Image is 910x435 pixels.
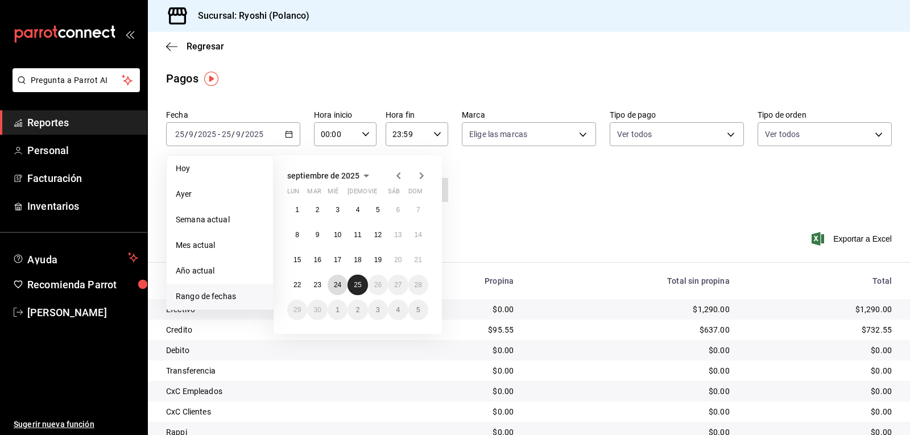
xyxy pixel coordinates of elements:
[368,200,388,220] button: 5 de septiembre de 2025
[166,406,387,417] div: CxC Clientes
[748,324,892,335] div: $732.55
[334,256,341,264] abbr: 17 de septiembre de 2025
[765,129,800,140] span: Ver todos
[313,256,321,264] abbr: 16 de septiembre de 2025
[166,386,387,397] div: CxC Empleados
[125,30,134,39] button: open_drawer_menu
[388,188,400,200] abbr: sábado
[328,200,348,220] button: 3 de septiembre de 2025
[204,72,218,86] button: Tooltip marker
[27,277,138,292] span: Recomienda Parrot
[748,386,892,397] div: $0.00
[368,250,388,270] button: 19 de septiembre de 2025
[307,250,327,270] button: 16 de septiembre de 2025
[176,163,264,175] span: Hoy
[328,225,348,245] button: 10 de septiembre de 2025
[235,130,241,139] input: --
[394,256,402,264] abbr: 20 de septiembre de 2025
[231,130,235,139] span: /
[13,68,140,92] button: Pregunta a Parrot AI
[415,256,422,264] abbr: 21 de septiembre de 2025
[462,111,596,119] label: Marca
[354,256,361,264] abbr: 18 de septiembre de 2025
[189,9,309,23] h3: Sucursal: Ryoshi (Polanco)
[175,130,185,139] input: --
[307,188,321,200] abbr: martes
[27,143,138,158] span: Personal
[176,188,264,200] span: Ayer
[27,251,123,264] span: Ayuda
[221,130,231,139] input: --
[408,250,428,270] button: 21 de septiembre de 2025
[532,324,730,335] div: $637.00
[394,231,402,239] abbr: 13 de septiembre de 2025
[334,231,341,239] abbr: 10 de septiembre de 2025
[287,171,359,180] span: septiembre de 2025
[356,206,360,214] abbr: 4 de septiembre de 2025
[374,231,382,239] abbr: 12 de septiembre de 2025
[415,281,422,289] abbr: 28 de septiembre de 2025
[328,275,348,295] button: 24 de septiembre de 2025
[406,345,514,356] div: $0.00
[328,300,348,320] button: 1 de octubre de 2025
[396,306,400,314] abbr: 4 de octubre de 2025
[617,129,652,140] span: Ver todos
[610,111,744,119] label: Tipo de pago
[388,225,408,245] button: 13 de septiembre de 2025
[307,275,327,295] button: 23 de septiembre de 2025
[287,300,307,320] button: 29 de septiembre de 2025
[408,300,428,320] button: 5 de octubre de 2025
[166,365,387,376] div: Transferencia
[348,250,367,270] button: 18 de septiembre de 2025
[316,231,320,239] abbr: 9 de septiembre de 2025
[287,225,307,245] button: 8 de septiembre de 2025
[748,276,892,285] div: Total
[406,406,514,417] div: $0.00
[313,306,321,314] abbr: 30 de septiembre de 2025
[532,304,730,315] div: $1,290.00
[307,225,327,245] button: 9 de septiembre de 2025
[388,275,408,295] button: 27 de septiembre de 2025
[314,111,377,119] label: Hora inicio
[354,231,361,239] abbr: 11 de septiembre de 2025
[287,169,373,183] button: septiembre de 2025
[354,281,361,289] abbr: 25 de septiembre de 2025
[166,70,198,87] div: Pagos
[374,256,382,264] abbr: 19 de septiembre de 2025
[416,206,420,214] abbr: 7 de septiembre de 2025
[396,206,400,214] abbr: 6 de septiembre de 2025
[748,406,892,417] div: $0.00
[27,115,138,130] span: Reportes
[748,304,892,315] div: $1,290.00
[394,281,402,289] abbr: 27 de septiembre de 2025
[14,419,138,430] span: Sugerir nueva función
[328,250,348,270] button: 17 de septiembre de 2025
[408,188,423,200] abbr: domingo
[194,130,197,139] span: /
[348,275,367,295] button: 25 de septiembre de 2025
[166,324,387,335] div: Credito
[307,300,327,320] button: 30 de septiembre de 2025
[188,130,194,139] input: --
[348,300,367,320] button: 2 de octubre de 2025
[27,171,138,186] span: Facturación
[368,188,377,200] abbr: viernes
[758,111,892,119] label: Tipo de orden
[176,239,264,251] span: Mes actual
[406,365,514,376] div: $0.00
[166,111,300,119] label: Fecha
[176,291,264,303] span: Rango de fechas
[293,256,301,264] abbr: 15 de septiembre de 2025
[408,200,428,220] button: 7 de septiembre de 2025
[532,345,730,356] div: $0.00
[336,306,340,314] abbr: 1 de octubre de 2025
[8,82,140,94] a: Pregunta a Parrot AI
[334,281,341,289] abbr: 24 de septiembre de 2025
[287,275,307,295] button: 22 de septiembre de 2025
[241,130,245,139] span: /
[376,206,380,214] abbr: 5 de septiembre de 2025
[31,74,122,86] span: Pregunta a Parrot AI
[293,306,301,314] abbr: 29 de septiembre de 2025
[348,188,415,200] abbr: jueves
[368,225,388,245] button: 12 de septiembre de 2025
